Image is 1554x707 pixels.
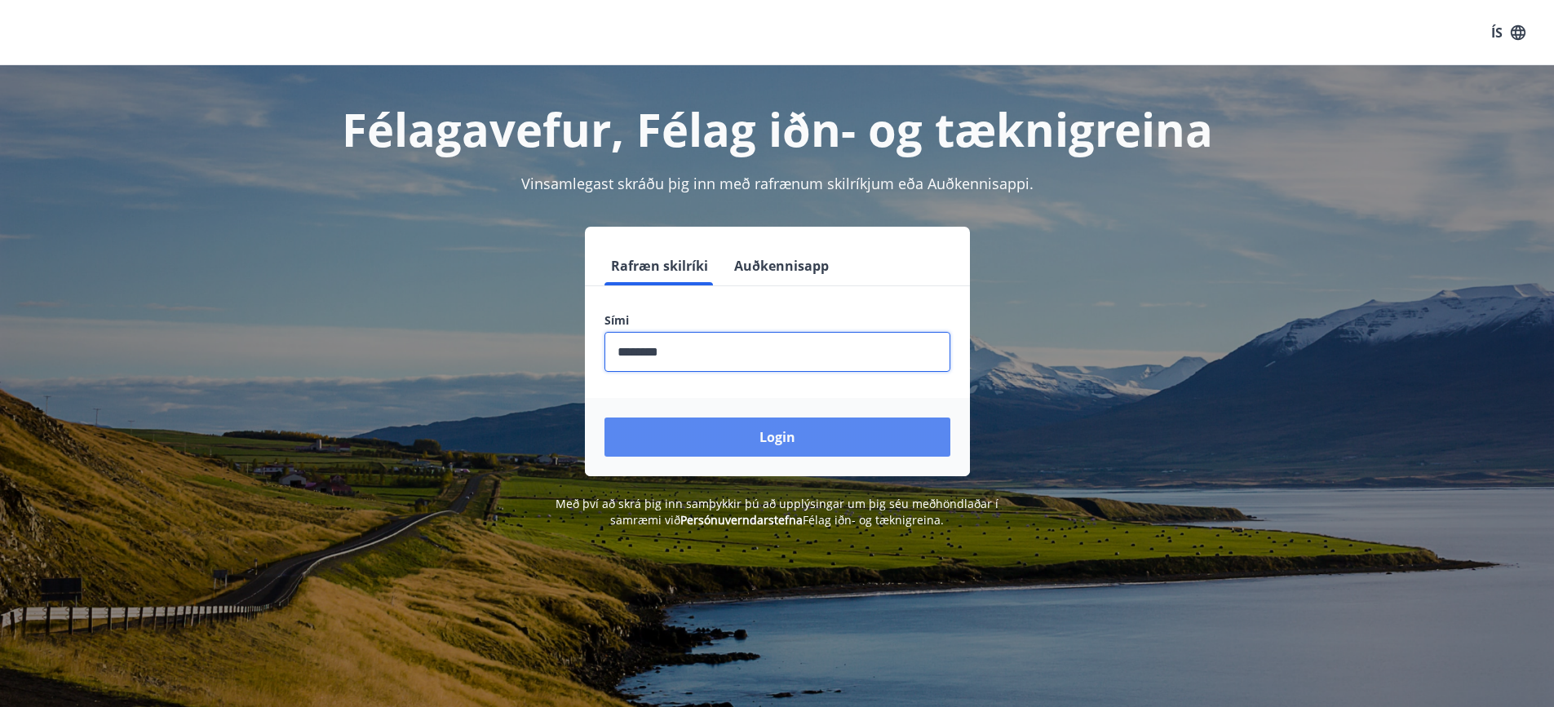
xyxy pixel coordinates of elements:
[521,174,1034,193] span: Vinsamlegast skráðu þig inn með rafrænum skilríkjum eða Auðkennisappi.
[728,246,835,285] button: Auðkennisapp
[604,312,950,329] label: Sími
[1482,18,1534,47] button: ÍS
[604,418,950,457] button: Login
[556,496,998,528] span: Með því að skrá þig inn samþykkir þú að upplýsingar um þig séu meðhöndlaðar í samræmi við Félag i...
[210,98,1345,160] h1: Félagavefur, Félag iðn- og tæknigreina
[680,512,803,528] a: Persónuverndarstefna
[604,246,715,285] button: Rafræn skilríki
